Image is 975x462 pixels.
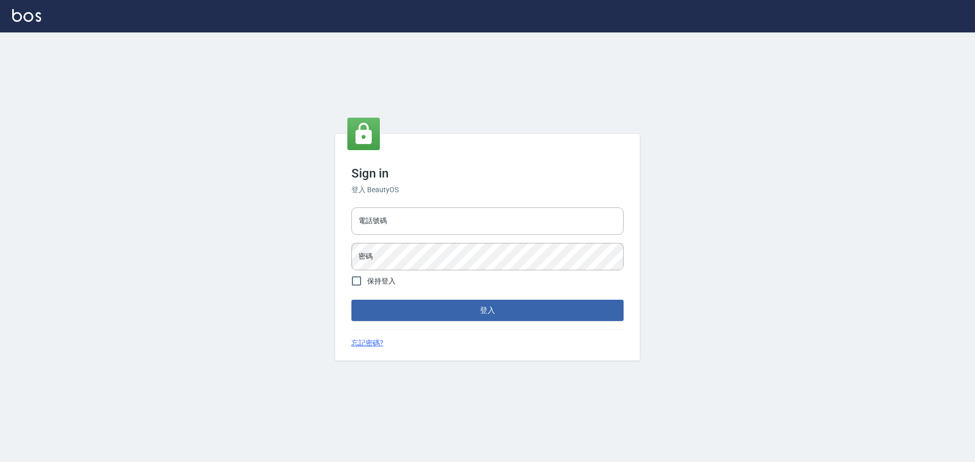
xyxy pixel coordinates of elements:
h6: 登入 BeautyOS [351,185,624,195]
a: 忘記密碼? [351,338,383,348]
span: 保持登入 [367,276,396,287]
button: 登入 [351,300,624,321]
h3: Sign in [351,166,624,181]
img: Logo [12,9,41,22]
